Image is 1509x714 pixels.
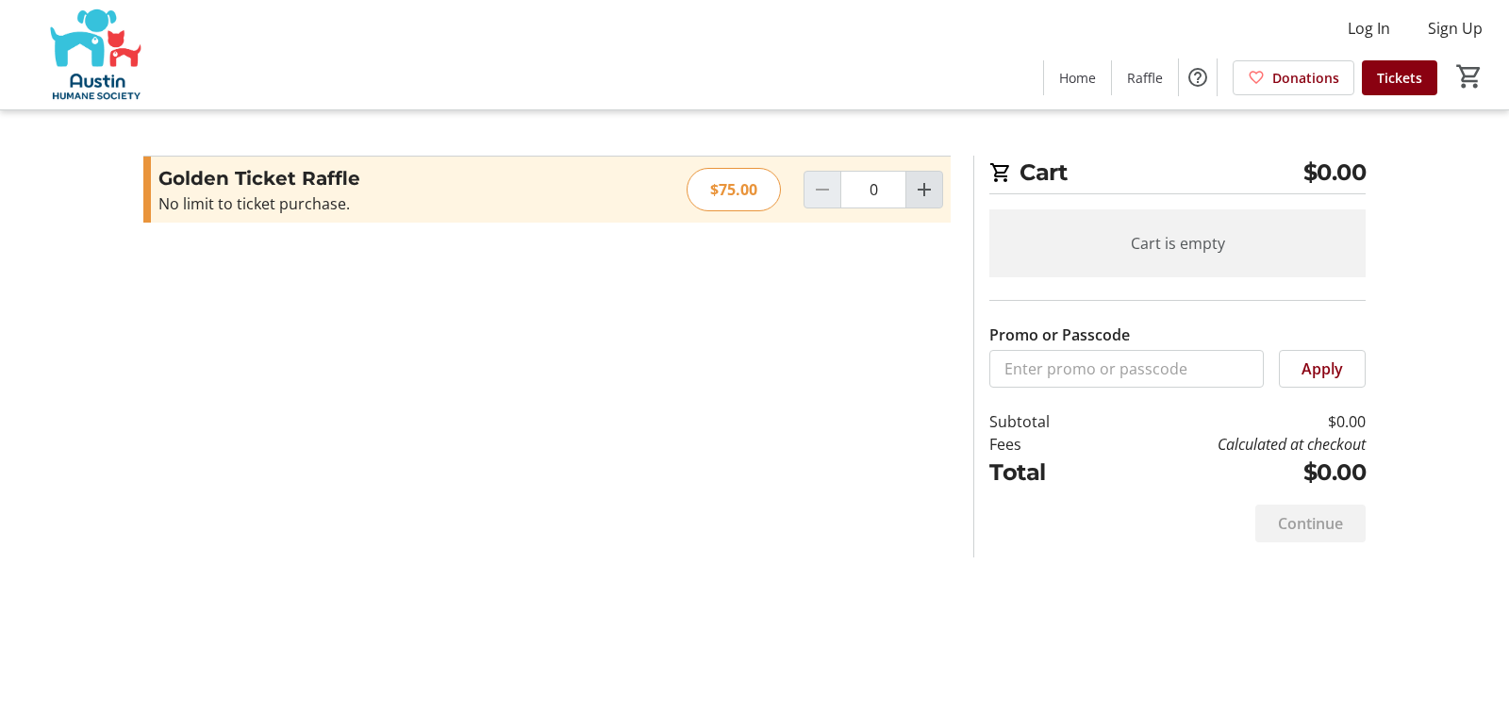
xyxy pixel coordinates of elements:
span: Sign Up [1428,17,1483,40]
td: $0.00 [1099,456,1366,490]
span: Donations [1272,68,1339,88]
img: Austin Humane Society's Logo [11,8,179,102]
button: Increment by one [906,172,942,208]
h2: Cart [989,156,1366,194]
a: Home [1044,60,1111,95]
div: $75.00 [687,168,781,211]
button: Log In [1333,13,1405,43]
a: Tickets [1362,60,1437,95]
div: Cart is empty [989,209,1366,277]
button: Cart [1452,59,1486,93]
span: $0.00 [1303,156,1367,190]
span: Home [1059,68,1096,88]
button: Sign Up [1413,13,1498,43]
h3: Golden Ticket Raffle [158,164,571,192]
a: Raffle [1112,60,1178,95]
span: Tickets [1377,68,1422,88]
span: Apply [1302,357,1343,380]
td: Subtotal [989,410,1099,433]
td: Calculated at checkout [1099,433,1366,456]
input: Enter promo or passcode [989,350,1264,388]
button: Apply [1279,350,1366,388]
span: Raffle [1127,68,1163,88]
input: Golden Ticket Raffle Quantity [840,171,906,208]
label: Promo or Passcode [989,324,1130,346]
span: Log In [1348,17,1390,40]
td: Fees [989,433,1099,456]
button: Help [1179,58,1217,96]
div: No limit to ticket purchase. [158,192,571,215]
td: $0.00 [1099,410,1366,433]
a: Donations [1233,60,1354,95]
td: Total [989,456,1099,490]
